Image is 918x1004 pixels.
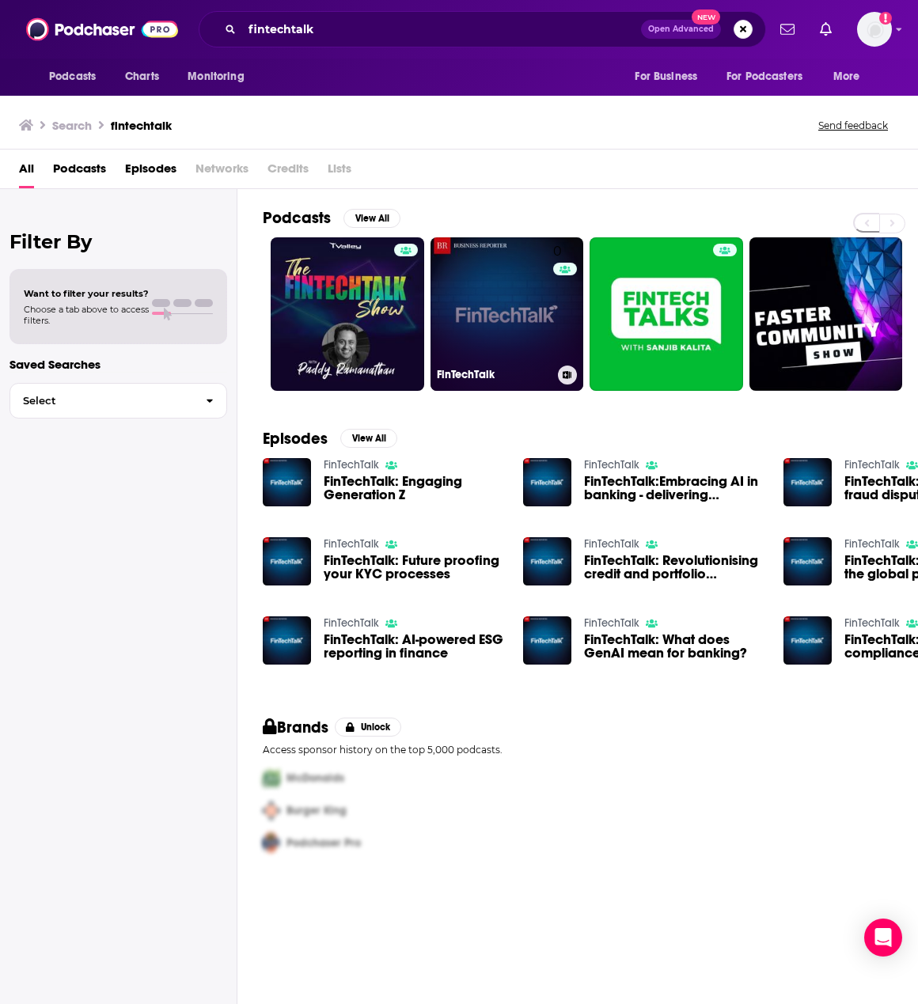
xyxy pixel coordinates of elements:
[263,208,331,228] h2: Podcasts
[263,458,311,506] img: FinTechTalk: Engaging Generation Z
[324,537,379,551] a: FinTechTalk
[286,836,361,850] span: Podchaser Pro
[641,20,721,39] button: Open AdvancedNew
[584,554,764,581] a: FinTechTalk: Revolutionising credit and portfolio management
[324,458,379,472] a: FinTechTalk
[857,12,892,47] button: Show profile menu
[256,762,286,794] img: First Pro Logo
[286,771,344,785] span: McDonalds
[125,66,159,88] span: Charts
[263,616,311,665] img: FinTechTalk: AI-powered ESG reporting in finance
[242,17,641,42] input: Search podcasts, credits, & more...
[783,537,832,585] img: FinTechTalk: Digital wallets - the global payments revolution
[24,304,149,326] span: Choose a tab above to access filters.
[822,62,880,92] button: open menu
[256,794,286,827] img: Second Pro Logo
[584,616,639,630] a: FinTechTalk
[692,9,720,25] span: New
[726,66,802,88] span: For Podcasters
[814,119,893,132] button: Send feedback
[53,156,106,188] a: Podcasts
[263,537,311,585] img: FinTechTalk: Future proofing your KYC processes
[783,616,832,665] img: FinTechTalk: The future of compliance - leveraging RegTech
[9,357,227,372] p: Saved Searches
[814,16,838,43] a: Show notifications dropdown
[26,14,178,44] img: Podchaser - Follow, Share and Rate Podcasts
[624,62,717,92] button: open menu
[324,616,379,630] a: FinTechTalk
[324,554,504,581] a: FinTechTalk: Future proofing your KYC processes
[844,616,900,630] a: FinTechTalk
[49,66,96,88] span: Podcasts
[437,368,552,381] h3: FinTechTalk
[553,244,577,366] div: 0
[844,537,900,551] a: FinTechTalk
[195,156,248,188] span: Networks
[176,62,264,92] button: open menu
[9,230,227,253] h2: Filter By
[584,475,764,502] a: FinTechTalk:Embracing AI in banking - delivering intelligence everywhere
[584,458,639,472] a: FinTechTalk
[584,537,639,551] a: FinTechTalk
[324,633,504,660] a: FinTechTalk: AI-powered ESG reporting in finance
[19,156,34,188] a: All
[783,458,832,506] img: FinTechTalk: Transforming fraud dispute management
[286,804,347,817] span: Burger King
[523,537,571,585] img: FinTechTalk: Revolutionising credit and portfolio management
[343,209,400,228] button: View All
[523,458,571,506] img: FinTechTalk:Embracing AI in banking - delivering intelligence everywhere
[263,429,397,449] a: EpisodesView All
[716,62,825,92] button: open menu
[263,718,328,737] h2: Brands
[263,744,893,756] p: Access sponsor history on the top 5,000 podcasts.
[9,383,227,419] button: Select
[335,718,402,737] button: Unlock
[267,156,309,188] span: Credits
[10,396,193,406] span: Select
[263,208,400,228] a: PodcastsView All
[125,156,176,188] a: Episodes
[256,827,286,859] img: Third Pro Logo
[864,919,902,957] div: Open Intercom Messenger
[635,66,697,88] span: For Business
[879,12,892,25] svg: Add a profile image
[115,62,169,92] a: Charts
[523,616,571,665] img: FinTechTalk: What does GenAI mean for banking?
[38,62,116,92] button: open menu
[111,118,172,133] h3: fintechtalk
[328,156,351,188] span: Lists
[263,429,328,449] h2: Episodes
[324,475,504,502] a: FinTechTalk: Engaging Generation Z
[774,16,801,43] a: Show notifications dropdown
[833,66,860,88] span: More
[584,633,764,660] a: FinTechTalk: What does GenAI mean for banking?
[52,118,92,133] h3: Search
[188,66,244,88] span: Monitoring
[844,458,900,472] a: FinTechTalk
[199,11,766,47] div: Search podcasts, credits, & more...
[857,12,892,47] img: User Profile
[340,429,397,448] button: View All
[648,25,714,33] span: Open Advanced
[24,288,149,299] span: Want to filter your results?
[431,237,584,391] a: 0FinTechTalk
